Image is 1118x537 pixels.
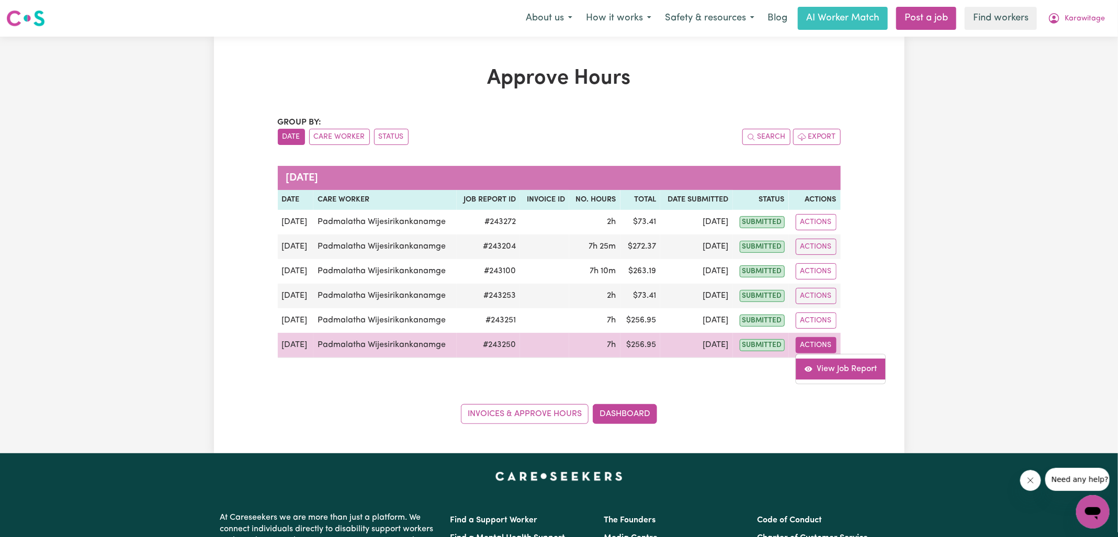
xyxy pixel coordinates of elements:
a: AI Worker Match [798,7,888,30]
button: sort invoices by paid status [374,129,409,145]
button: Actions [796,337,837,353]
a: Dashboard [593,404,657,424]
a: Find workers [965,7,1037,30]
td: [DATE] [278,333,313,358]
td: $ 256.95 [620,308,661,333]
img: Careseekers logo [6,9,45,28]
th: Job Report ID [457,190,521,210]
span: 7 hours [607,316,616,325]
td: [DATE] [660,234,733,259]
td: $ 73.41 [620,284,661,308]
caption: [DATE] [278,166,841,190]
a: Post a job [896,7,956,30]
td: Padmalatha Wijesirikankanamge [313,308,457,333]
span: submitted [740,265,785,277]
span: submitted [740,315,785,327]
span: submitted [740,216,785,228]
iframe: Close message [1020,470,1041,491]
td: # 243272 [457,210,521,234]
th: Actions [789,190,841,210]
span: Group by: [278,118,322,127]
span: 2 hours [607,218,616,226]
span: 7 hours 25 minutes [589,242,616,251]
span: 7 hours [607,341,616,349]
th: Date [278,190,313,210]
button: My Account [1041,7,1112,29]
button: Actions [796,312,837,329]
span: submitted [740,241,785,253]
span: 7 hours 10 minutes [590,267,616,275]
td: [DATE] [278,308,313,333]
td: # 243250 [457,333,521,358]
td: [DATE] [660,284,733,308]
td: Padmalatha Wijesirikankanamge [313,234,457,259]
button: Actions [796,263,837,279]
th: Care worker [313,190,457,210]
div: Actions [795,354,886,384]
button: Safety & resources [658,7,761,29]
a: Careseekers logo [6,6,45,30]
a: Blog [761,7,794,30]
th: Date Submitted [660,190,733,210]
th: Status [733,190,789,210]
td: Padmalatha Wijesirikankanamge [313,284,457,308]
span: 2 hours [607,292,616,300]
span: Karawitage [1065,13,1105,25]
a: Careseekers home page [495,472,623,480]
button: About us [519,7,579,29]
button: Actions [796,239,837,255]
td: # 243251 [457,308,521,333]
button: How it works [579,7,658,29]
button: Search [742,129,790,145]
td: [DATE] [660,308,733,333]
a: Invoices & Approve Hours [461,404,589,424]
td: # 243100 [457,259,521,284]
iframe: Button to launch messaging window [1076,495,1110,529]
td: Padmalatha Wijesirikankanamge [313,259,457,284]
td: Padmalatha Wijesirikankanamge [313,333,457,358]
td: [DATE] [660,259,733,284]
th: Total [620,190,661,210]
td: [DATE] [278,210,313,234]
span: submitted [740,290,785,302]
td: $ 73.41 [620,210,661,234]
button: Actions [796,214,837,230]
iframe: Message from company [1045,468,1110,491]
td: [DATE] [660,333,733,358]
button: sort invoices by care worker [309,129,370,145]
th: No. Hours [569,190,620,210]
td: $ 256.95 [620,333,661,358]
a: Code of Conduct [757,516,822,524]
td: Padmalatha Wijesirikankanamge [313,210,457,234]
span: submitted [740,339,785,351]
td: # 243204 [457,234,521,259]
td: [DATE] [278,284,313,308]
a: Find a Support Worker [450,516,538,524]
th: Invoice ID [520,190,569,210]
button: Export [793,129,841,145]
a: View job report 243250 [796,359,885,379]
td: $ 272.37 [620,234,661,259]
a: The Founders [604,516,656,524]
button: sort invoices by date [278,129,305,145]
td: [DATE] [278,234,313,259]
td: $ 263.19 [620,259,661,284]
td: # 243253 [457,284,521,308]
h1: Approve Hours [278,66,841,91]
td: [DATE] [278,259,313,284]
td: [DATE] [660,210,733,234]
button: Actions [796,288,837,304]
